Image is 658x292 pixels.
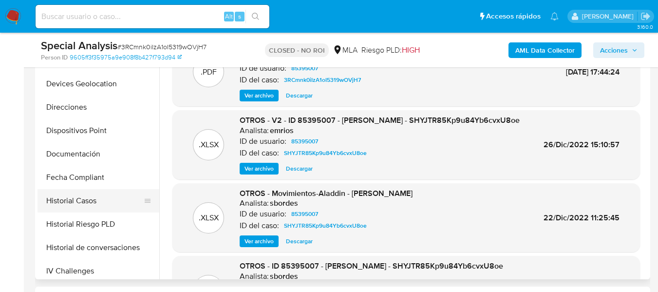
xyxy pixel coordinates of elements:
button: Descargar [281,163,318,175]
span: 22/Dic/2022 11:25:45 [544,212,620,223]
span: 85395007 [291,62,318,74]
button: Documentación [38,142,159,166]
p: Analista: [240,272,269,281]
button: Historial Casos [38,189,151,213]
span: OTROS - Movimientos-Aladdin - [PERSON_NAME] [240,188,413,199]
p: ID de usuario: [240,136,286,146]
a: SHYJTR85Kp9u84Yb6cvxU8oe [280,220,371,232]
input: Buscar usuario o caso... [36,10,269,23]
span: Descargar [286,164,313,174]
p: CLOSED - NO ROI [265,43,329,57]
span: # 3RCmnk0iIzA1oI5319wOVjH7 [117,42,207,52]
button: Fecha Compliant [38,166,159,189]
h6: sbordes [270,198,298,208]
a: 85395007 [287,208,322,220]
span: Riesgo PLD: [361,45,420,56]
a: 85395007 [287,136,322,147]
button: Ver archivo [240,90,279,101]
a: 85395007 [287,62,322,74]
span: OTROS - V2 - ID 85395007 - [PERSON_NAME] - SHYJTR85Kp9u84Yb6cvxU8oe [240,115,520,126]
button: Ver archivo [240,163,279,175]
p: ID de usuario: [240,63,286,73]
span: Accesos rápidos [486,11,541,21]
span: 85395007 [291,136,318,147]
span: Descargar [286,236,313,246]
a: 3RCmnk0iIzA1oI5319wOVjH7 [280,74,365,86]
button: Historial Riesgo PLD [38,213,159,236]
b: Special Analysis [41,38,117,53]
span: 85395007 [291,208,318,220]
button: Dispositivos Point [38,119,159,142]
a: 9605ff3f35975a9e908f8b427f793d94 [70,53,182,62]
p: ID del caso: [240,75,279,85]
span: Ver archivo [244,91,274,100]
button: Historial de conversaciones [38,236,159,259]
button: IV Challenges [38,259,159,283]
p: ID de usuario: [240,209,286,219]
button: Acciones [593,42,644,58]
span: [DATE] 17:44:24 [566,66,620,78]
button: Descargar [281,235,318,247]
a: Salir [640,11,651,21]
span: Alt [225,12,233,21]
button: Ver archivo [240,235,279,247]
button: AML Data Collector [508,42,582,58]
div: MLA [333,45,357,56]
span: Ver archivo [244,236,274,246]
span: 26/Dic/2022 15:10:57 [544,139,620,150]
p: ID del caso: [240,221,279,231]
p: Analista: [240,198,269,208]
a: SHYJTR85Kp9u84Yb6cvxU8oe [280,147,371,159]
span: 3RCmnk0iIzA1oI5319wOVjH7 [284,74,361,86]
span: OTROS - ID 85395007 - [PERSON_NAME] - SHYJTR85Kp9u84Yb6cvxU8oe [240,260,503,272]
a: Notificaciones [550,12,559,20]
span: SHYJTR85Kp9u84Yb6cvxU8oe [284,147,367,159]
p: zoe.breuer@mercadolibre.com [582,12,637,21]
button: Direcciones [38,96,159,119]
p: .XLSX [199,139,219,150]
span: 3.160.0 [637,23,653,31]
span: s [238,12,241,21]
p: .XLSX [199,213,219,223]
b: Person ID [41,53,68,62]
span: SHYJTR85Kp9u84Yb6cvxU8oe [284,220,367,232]
button: Devices Geolocation [38,72,159,96]
p: .PDF [201,67,217,78]
span: HIGH [402,44,420,56]
span: Acciones [600,42,628,58]
p: ID del caso: [240,148,279,158]
h6: sbordes [270,272,298,281]
span: Descargar [286,91,313,100]
span: Ver archivo [244,164,274,174]
button: Descargar [281,90,318,101]
button: search-icon [245,10,265,23]
b: AML Data Collector [515,42,575,58]
p: Analista: [240,126,269,136]
h6: emrios [270,126,294,136]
